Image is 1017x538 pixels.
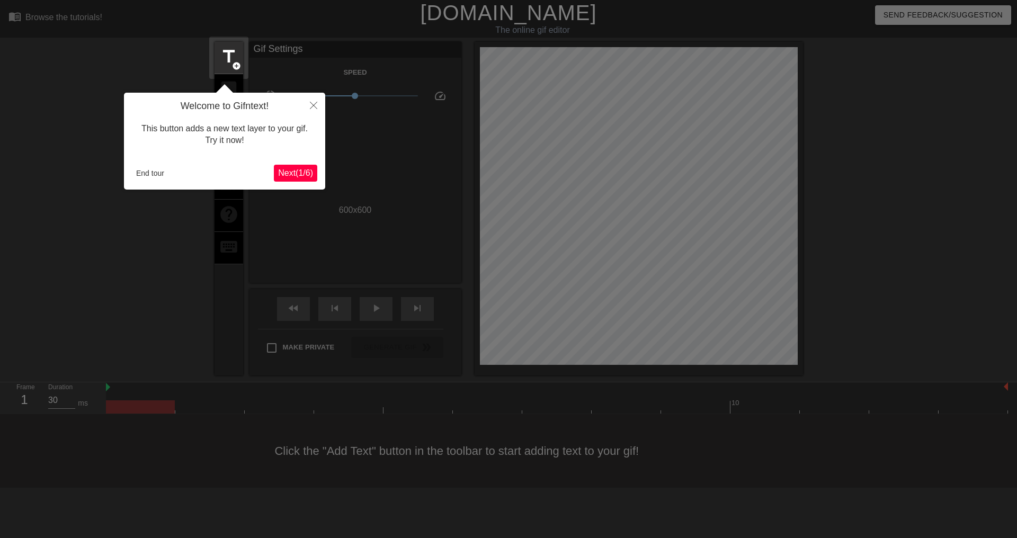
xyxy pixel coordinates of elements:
[278,168,313,177] span: Next ( 1 / 6 )
[132,165,168,181] button: End tour
[274,165,317,182] button: Next
[132,112,317,157] div: This button adds a new text layer to your gif. Try it now!
[132,101,317,112] h4: Welcome to Gifntext!
[302,93,325,117] button: Close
